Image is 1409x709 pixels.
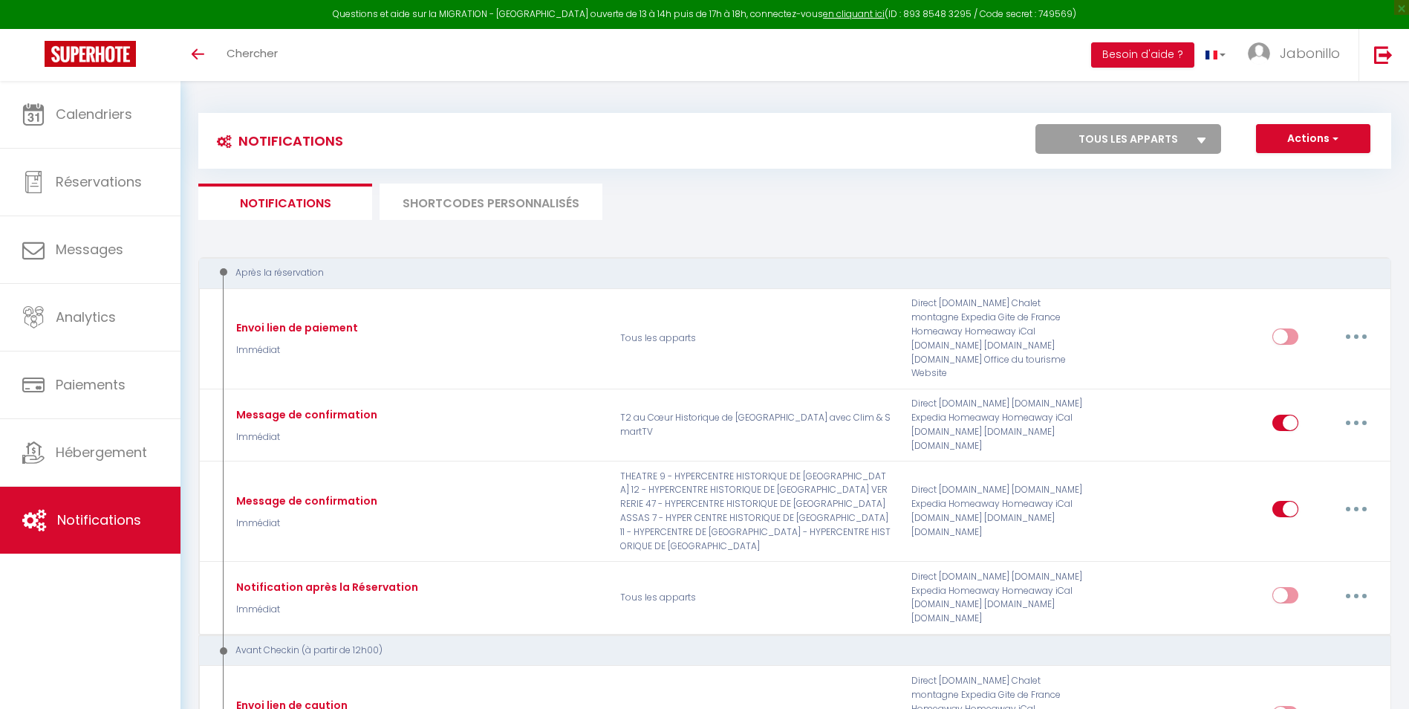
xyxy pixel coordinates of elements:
[232,517,377,531] p: Immédiat
[56,375,126,394] span: Paiements
[232,430,377,444] p: Immédiat
[902,470,1096,554] div: Direct [DOMAIN_NAME] [DOMAIN_NAME] Expedia Homeaway Homeaway iCal [DOMAIN_NAME] [DOMAIN_NAME] [DO...
[1256,124,1370,154] button: Actions
[57,511,141,529] span: Notifications
[56,105,132,123] span: Calendriers
[56,172,142,191] span: Réservations
[1091,42,1194,68] button: Besoin d'aide ?
[611,297,902,381] p: Tous les apparts
[45,41,136,67] img: Super Booking
[1248,42,1270,65] img: ...
[611,570,902,626] p: Tous les apparts
[209,124,343,158] h3: Notifications
[232,407,377,423] div: Message de confirmation
[56,308,116,326] span: Analytics
[232,320,358,336] div: Envoi lien de paiement
[198,184,372,220] li: Notifications
[1347,647,1409,709] iframe: LiveChat chat widget
[56,443,147,462] span: Hébergement
[902,297,1096,381] div: Direct [DOMAIN_NAME] Chalet montagne Expedia Gite de France Homeaway Homeaway iCal [DOMAIN_NAME] ...
[380,184,602,220] li: SHORTCODES PERSONNALISÉS
[902,570,1096,626] div: Direct [DOMAIN_NAME] [DOMAIN_NAME] Expedia Homeaway Homeaway iCal [DOMAIN_NAME] [DOMAIN_NAME] [DO...
[227,45,278,61] span: Chercher
[212,644,1355,658] div: Avant Checkin (à partir de 12h00)
[212,266,1355,280] div: Après la réservation
[1374,45,1393,64] img: logout
[232,579,418,595] div: Notification après la Réservation
[215,29,289,81] a: Chercher
[56,240,123,259] span: Messages
[232,603,418,617] p: Immédiat
[1280,44,1340,62] span: Jabonillo
[611,397,902,453] p: T2 au Cœur Historique de [GEOGRAPHIC_DATA] avec Clim & SmartTV
[232,343,358,357] p: Immédiat
[232,493,377,509] div: Message de confirmation
[823,7,885,20] a: en cliquant ici
[1237,29,1358,81] a: ... Jabonillo
[902,397,1096,453] div: Direct [DOMAIN_NAME] [DOMAIN_NAME] Expedia Homeaway Homeaway iCal [DOMAIN_NAME] [DOMAIN_NAME] [DO...
[611,470,902,554] p: THEATRE 9 - HYPERCENTRE HISTORIQUE DE [GEOGRAPHIC_DATA] 12 - HYPERCENTRE HISTORIQUE DE [GEOGRAPHI...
